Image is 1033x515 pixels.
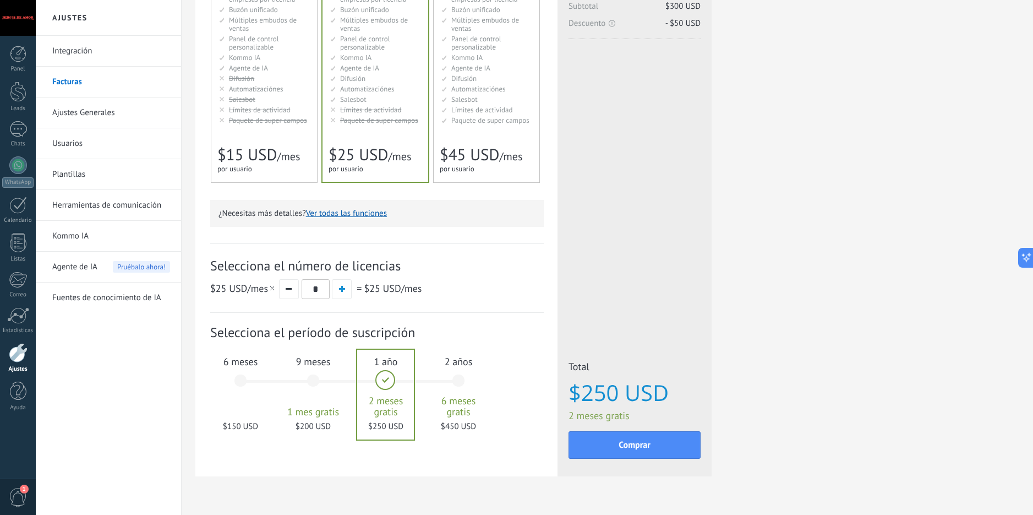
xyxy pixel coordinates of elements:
span: $200 USD [283,421,343,432]
span: $45 USD [440,144,499,165]
span: Agente de IA [229,63,268,73]
li: Integración [36,36,181,67]
div: Ayuda [2,404,34,411]
span: por usuario [440,164,474,174]
span: Salesbot [451,95,478,104]
a: Ajustes Generales [52,97,170,128]
span: 2 meses gratis [356,395,416,418]
span: por usuario [329,164,363,174]
a: Plantillas [52,159,170,190]
span: Automatizaciónes [451,84,506,94]
button: Comprar [569,431,701,459]
span: $25 USD [329,144,388,165]
span: $150 USD [211,421,270,432]
span: Descuento [569,18,701,29]
a: Usuarios [52,128,170,159]
span: Límites de actividad [229,105,291,115]
span: Selecciona el período de suscripción [210,324,544,341]
a: Herramientas de comunicación [52,190,170,221]
a: Facturas [52,67,170,97]
span: $250 USD [356,421,416,432]
span: $300 USD [665,1,701,12]
a: Integración [52,36,170,67]
span: Difusión [340,74,365,83]
span: Paquete de super campos [229,116,307,125]
span: Panel de control personalizable [229,34,279,52]
span: 9 meses [283,355,343,368]
span: $15 USD [217,144,277,165]
span: Límites de actividad [340,105,402,115]
span: Múltiples embudos de ventas [340,15,408,33]
span: Automatizaciónes [229,84,283,94]
li: Fuentes de conocimiento de IA [36,283,181,313]
span: Agente de IA [340,63,379,73]
span: Salesbot [340,95,367,104]
div: Listas [2,256,34,263]
span: 2 años [429,355,488,368]
div: Calendario [2,217,34,224]
span: 1 [20,485,29,494]
a: Fuentes de conocimiento de IA [52,283,170,313]
span: Buzón unificado [451,5,500,14]
span: $25 USD [364,282,401,295]
span: /mes [277,149,300,164]
span: Total [569,360,701,376]
span: 1 mes gratis [283,406,343,418]
span: Agente de IA [451,63,490,73]
div: Chats [2,140,34,148]
button: Ver todas las funciones [306,208,387,219]
li: Ajustes Generales [36,97,181,128]
span: Difusión [229,74,254,83]
span: Agente de IA [52,252,97,283]
span: 6 meses gratis [429,395,488,418]
span: Automatizaciónes [340,84,395,94]
span: /mes [499,149,522,164]
span: /mes [388,149,411,164]
li: Agente de IA [36,252,181,283]
span: Kommo IA [451,53,483,62]
span: - $50 USD [665,18,701,29]
li: Herramientas de comunicación [36,190,181,221]
span: Buzón unificado [229,5,278,14]
span: = [357,282,362,295]
span: Kommo IA [340,53,371,62]
span: 2 meses gratis [569,409,701,422]
span: Panel de control personalizable [451,34,501,52]
span: $25 USD [210,282,247,295]
a: Agente de IA Pruébalo ahora! [52,252,170,283]
span: /mes [364,282,422,295]
span: Buzón unificado [340,5,389,14]
a: Kommo IA [52,221,170,252]
li: Kommo IA [36,221,181,252]
span: Difusión [451,74,477,83]
span: Paquete de super campos [340,116,418,125]
span: $450 USD [429,421,488,432]
span: $250 USD [569,381,701,405]
p: ¿Necesitas más detalles? [218,208,535,219]
span: Límites de actividad [451,105,513,115]
div: Leads [2,105,34,112]
div: Panel [2,66,34,73]
span: Múltiples embudos de ventas [229,15,297,33]
li: Plantillas [36,159,181,190]
span: 6 meses [211,355,270,368]
div: Ajustes [2,366,34,373]
li: Usuarios [36,128,181,159]
li: Facturas [36,67,181,97]
span: Selecciona el número de licencias [210,257,544,274]
span: Pruébalo ahora! [113,261,170,273]
span: Subtotal [569,1,701,18]
span: 1 año [356,355,416,368]
span: Paquete de super campos [451,116,529,125]
span: Comprar [619,441,651,449]
span: /mes [210,282,276,295]
span: por usuario [217,164,252,174]
span: Salesbot [229,95,255,104]
div: Estadísticas [2,327,34,334]
div: Correo [2,291,34,299]
span: Kommo IA [229,53,260,62]
div: WhatsApp [2,177,34,188]
span: Múltiples embudos de ventas [451,15,519,33]
span: Panel de control personalizable [340,34,390,52]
